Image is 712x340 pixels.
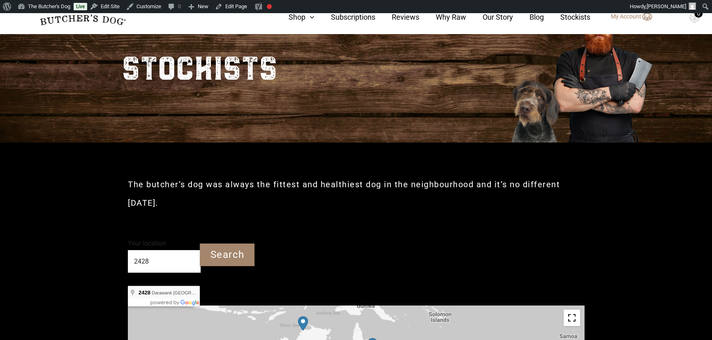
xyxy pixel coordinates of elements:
a: Subscriptions [314,11,375,23]
a: Shop [272,11,314,23]
span: 2428 [139,289,150,296]
div: Aussie Pooch [295,313,311,334]
h2: STOCKISTS [122,40,277,93]
h2: The butcher’s dog was always the fittest and healthiest dog in the neighbourhood and it’s no diff... [128,175,584,212]
a: Reviews [375,11,419,23]
a: Blog [513,11,544,23]
span: [PERSON_NAME] [647,3,686,9]
a: Stockists [544,11,590,23]
a: Our Story [466,11,513,23]
span: Darawank [GEOGRAPHIC_DATA] [152,290,220,295]
img: TBD_Cart-Empty.png [689,12,700,23]
a: Why Raw [419,11,466,23]
a: Live [74,3,87,10]
input: Search [200,244,254,266]
a: My Account [603,12,652,22]
div: Focus keyphrase not set [267,4,272,9]
button: Toggle fullscreen view [564,310,580,326]
div: 0 [694,9,703,18]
